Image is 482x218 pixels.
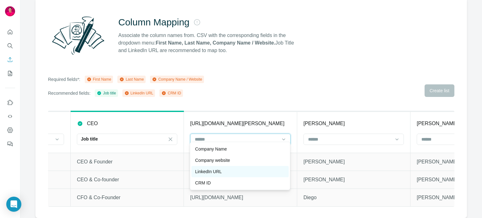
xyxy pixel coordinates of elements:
p: CFO & Co-Founder [77,194,177,201]
button: Search [5,40,15,51]
p: Associate the column names from. CSV with the corresponding fields in the dropdown menu: Job Titl... [118,32,300,54]
p: CRM ID [195,180,211,186]
p: LinkedIn URL [195,168,222,175]
button: Enrich CSV [5,54,15,65]
p: Company Name [195,146,227,152]
p: Company website [195,157,230,163]
p: CEO & Co-founder [77,176,177,183]
h2: Column Mapping [118,17,190,28]
p: [PERSON_NAME] [303,158,404,166]
p: [PERSON_NAME] [303,120,345,127]
button: Use Surfe on LinkedIn [5,97,15,108]
button: Quick start [5,26,15,38]
div: Company Name / Website [152,77,202,82]
p: [PERSON_NAME] [303,176,404,183]
p: CEO [87,120,98,127]
p: [PERSON_NAME] [417,120,458,127]
p: CEO & Founder [77,158,177,166]
button: Use Surfe API [5,111,15,122]
div: First Name [87,77,111,82]
div: Last Name [119,77,144,82]
p: [URL][DOMAIN_NAME][PERSON_NAME] [190,120,285,127]
div: Open Intercom Messenger [6,197,21,212]
p: Recommended fields: [48,90,90,96]
strong: First Name, Last Name, Company Name / Website. [156,40,275,45]
p: Required fields*: [48,76,80,82]
p: Job title [81,136,98,142]
div: Job title [97,90,116,96]
img: Avatar [5,6,15,16]
div: CRM ID [161,90,181,96]
p: [URL][DOMAIN_NAME] [190,194,291,201]
img: Surfe Illustration - Column Mapping [48,13,108,58]
button: Dashboard [5,125,15,136]
p: Diego [303,194,404,201]
button: Feedback [5,138,15,150]
div: LinkedIn URL [124,90,153,96]
button: My lists [5,68,15,79]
